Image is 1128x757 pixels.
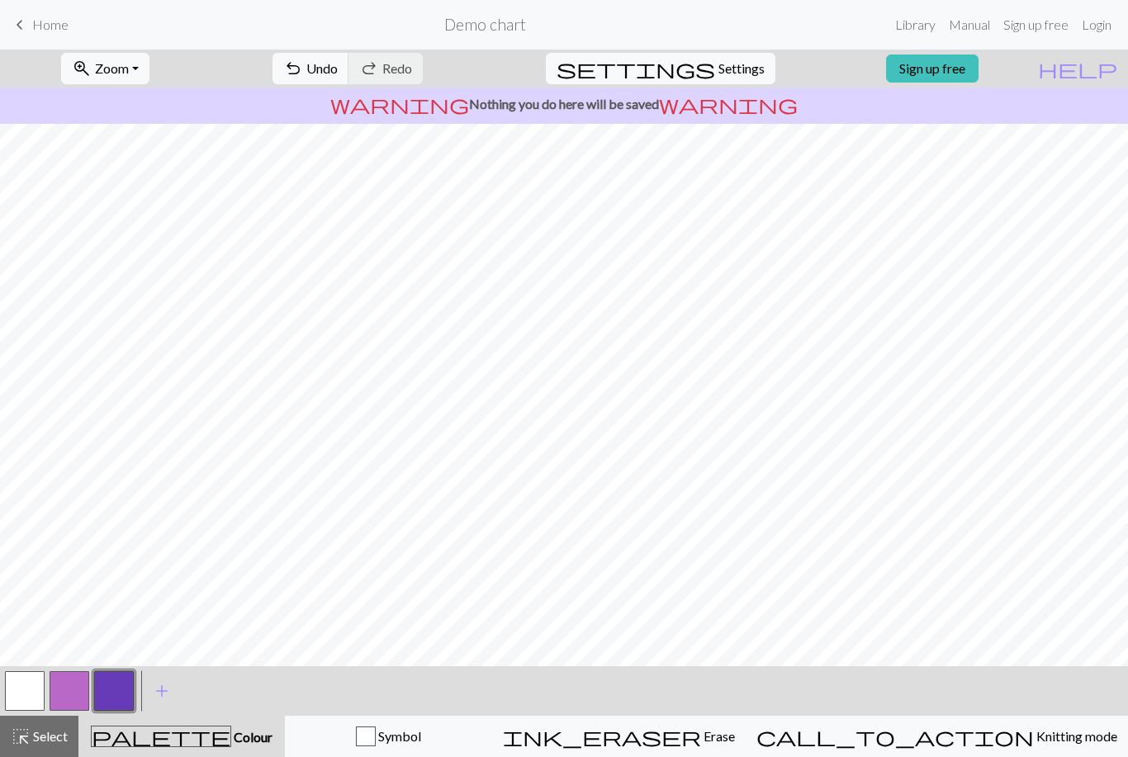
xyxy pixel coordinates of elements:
[78,716,285,757] button: Colour
[557,59,715,78] i: Settings
[285,716,492,757] button: Symbol
[889,8,942,41] a: Library
[231,729,273,745] span: Colour
[1075,8,1118,41] a: Login
[756,725,1034,748] span: call_to_action
[1034,728,1117,744] span: Knitting mode
[92,725,230,748] span: palette
[152,679,172,703] span: add
[997,8,1075,41] a: Sign up free
[11,725,31,748] span: highlight_alt
[283,57,303,80] span: undo
[273,53,349,84] button: Undo
[546,53,775,84] button: SettingsSettings
[72,57,92,80] span: zoom_in
[32,17,69,32] span: Home
[701,728,735,744] span: Erase
[659,92,798,116] span: warning
[718,59,765,78] span: Settings
[942,8,997,41] a: Manual
[444,15,526,34] h2: Demo chart
[492,716,746,757] button: Erase
[7,94,1121,114] p: Nothing you do here will be saved
[746,716,1128,757] button: Knitting mode
[376,728,421,744] span: Symbol
[61,53,149,84] button: Zoom
[95,60,129,76] span: Zoom
[330,92,469,116] span: warning
[10,11,69,39] a: Home
[306,60,338,76] span: Undo
[557,57,715,80] span: settings
[31,728,68,744] span: Select
[886,54,979,83] a: Sign up free
[1038,57,1117,80] span: help
[10,13,30,36] span: keyboard_arrow_left
[503,725,701,748] span: ink_eraser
